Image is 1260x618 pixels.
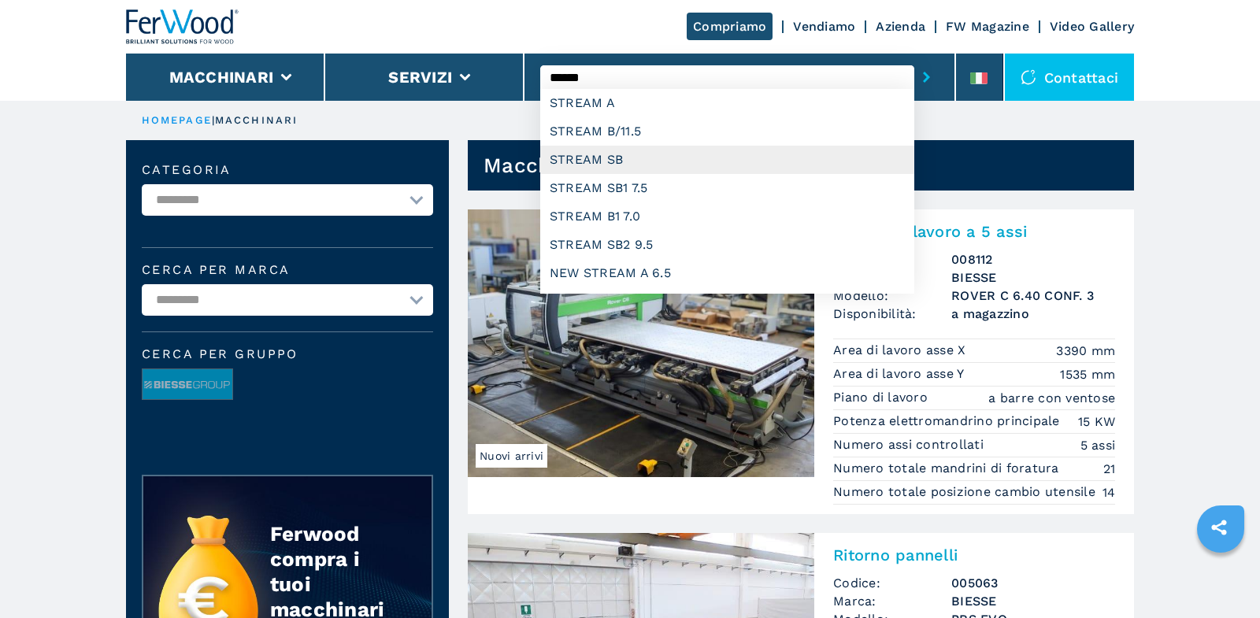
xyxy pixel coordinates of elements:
em: 15 KW [1078,413,1115,431]
a: Azienda [876,19,925,34]
p: Area di lavoro asse X [833,342,970,359]
div: NEW STREAM A 6.5 [540,259,914,287]
a: Compriamo [687,13,773,40]
button: Servizi [388,68,452,87]
span: Nuovi arrivi [476,444,547,468]
h3: BIESSE [951,592,1115,610]
em: 1535 mm [1060,365,1115,383]
p: Piano di lavoro [833,389,932,406]
p: Numero assi controllati [833,436,988,453]
img: image [143,369,232,401]
div: STREAM SB [540,146,914,174]
div: STREAM B/11.5 [540,117,914,146]
div: STREAM B1 7.0 [540,202,914,231]
span: Marca: [833,592,951,610]
div: STREAM A [540,89,914,117]
span: Disponibilità: [833,305,951,323]
div: STREAM SB1 7.5 [540,174,914,202]
span: Modello: [833,287,951,305]
p: Area di lavoro asse Y [833,365,969,383]
a: HOMEPAGE [142,114,212,126]
img: Ferwood [126,9,239,44]
a: Video Gallery [1050,19,1134,34]
h2: Ritorno pannelli [833,546,1115,564]
label: Categoria [142,164,433,176]
button: Macchinari [169,68,274,87]
em: 14 [1102,483,1116,501]
button: submit-button [914,59,939,95]
div: STREAM SB2 9.5 [540,231,914,259]
a: sharethis [1199,508,1239,547]
em: 21 [1103,460,1116,478]
h3: ROVER C 6.40 CONF. 3 [951,287,1115,305]
p: macchinari [215,113,298,128]
img: Centro di lavoro a 5 assi BIESSE ROVER C 6.40 CONF. 3 [468,209,814,477]
h3: 008112 [951,250,1115,268]
span: Cerca per Gruppo [142,348,433,361]
h1: Macchinari [484,153,596,178]
p: Numero totale posizione cambio utensile [833,483,1099,501]
span: | [212,114,215,126]
a: FW Magazine [946,19,1029,34]
span: Codice: [833,574,951,592]
iframe: Chat [1193,547,1248,606]
h3: 005063 [951,574,1115,592]
a: Centro di lavoro a 5 assi BIESSE ROVER C 6.40 CONF. 3Nuovi arriviCentro di lavoro a 5 assiCodice:... [468,209,1134,514]
h2: Centro di lavoro a 5 assi [833,222,1115,241]
em: 3390 mm [1056,342,1115,360]
label: Cerca per marca [142,264,433,276]
a: Vendiamo [793,19,855,34]
div: Contattaci [1005,54,1135,101]
em: a barre con ventose [988,389,1115,407]
p: Potenza elettromandrino principale [833,413,1064,430]
p: Numero totale mandrini di foratura [833,460,1063,477]
img: Contattaci [1021,69,1036,85]
em: 5 assi [1080,436,1116,454]
span: a magazzino [951,305,1115,323]
h3: BIESSE [951,268,1115,287]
